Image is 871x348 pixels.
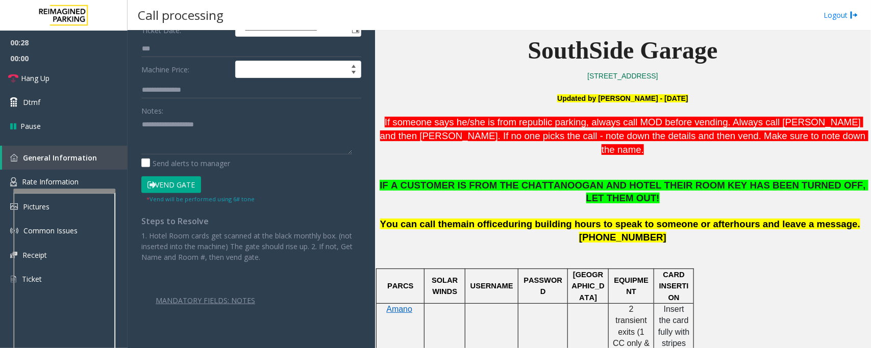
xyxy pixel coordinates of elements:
u: MANDATORY FIELDS: NOTES [156,296,255,305]
span: If someone says he/she is from republic parking, always call MOD before vending [385,117,728,127]
span: . Always call [PERSON_NAME] and then [PERSON_NAME]. If no one picks the call - note down the deta... [380,117,868,154]
p: 1. Hotel Room cards get scanned at the black monthly box. (not inserted into the machine) The gat... [141,230,361,262]
span: SOLAR WINDS [432,276,460,296]
img: 'icon' [10,252,17,258]
img: 'icon' [10,154,18,162]
span: Hang Up [21,73,49,84]
span: You can call the [380,219,453,229]
span: during building hours to speak to someone or afterhours and leave a message. [503,219,860,229]
font: Updated by [PERSON_NAME] - [DATE] [557,94,688,102]
a: Logout [824,10,858,20]
span: main office [453,219,503,229]
span: [PHONE_NUMBER] [579,232,666,243]
img: 'icon' [10,203,18,210]
span: EQUIPMENT [614,276,649,296]
span: SouthSide Garage [528,37,718,64]
span: [GEOGRAPHIC_DATA] [572,271,605,302]
span: Amano [386,305,412,313]
span: USERNAME [470,282,513,290]
span: CARD INSERTION [659,271,689,302]
span: Dtmf [23,97,40,108]
h3: Call processing [133,3,229,28]
img: 'icon' [10,227,18,235]
img: 'icon' [10,275,17,284]
label: Notes: [141,102,163,116]
span: PASSWORD [524,276,562,296]
h4: Steps to Resolve [141,217,361,226]
img: 'icon' [10,177,17,186]
label: Machine Price: [139,61,233,78]
a: [STREET_ADDRESS] [587,72,658,80]
span: General Information [23,153,97,163]
span: Increase value [346,61,361,69]
span: Toggle popup [350,22,361,36]
button: Vend Gate [141,176,201,194]
span: IF A CUSTOMER IS FROM THE CHATTANOOGAN AND HOTEL THEIR ROOM KEY HAS BEEN TURNED OFF, LET THEM OUT! [380,180,868,203]
span: Pause [20,121,41,131]
span: PARCS [387,282,413,290]
small: Vend will be performed using 6# tone [146,195,255,203]
a: General Information [2,146,128,170]
label: Send alerts to manager [141,158,230,169]
a: Amano [386,305,412,313]
span: Rate Information [22,177,79,186]
span: Decrease value [346,69,361,77]
img: logout [850,10,858,20]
